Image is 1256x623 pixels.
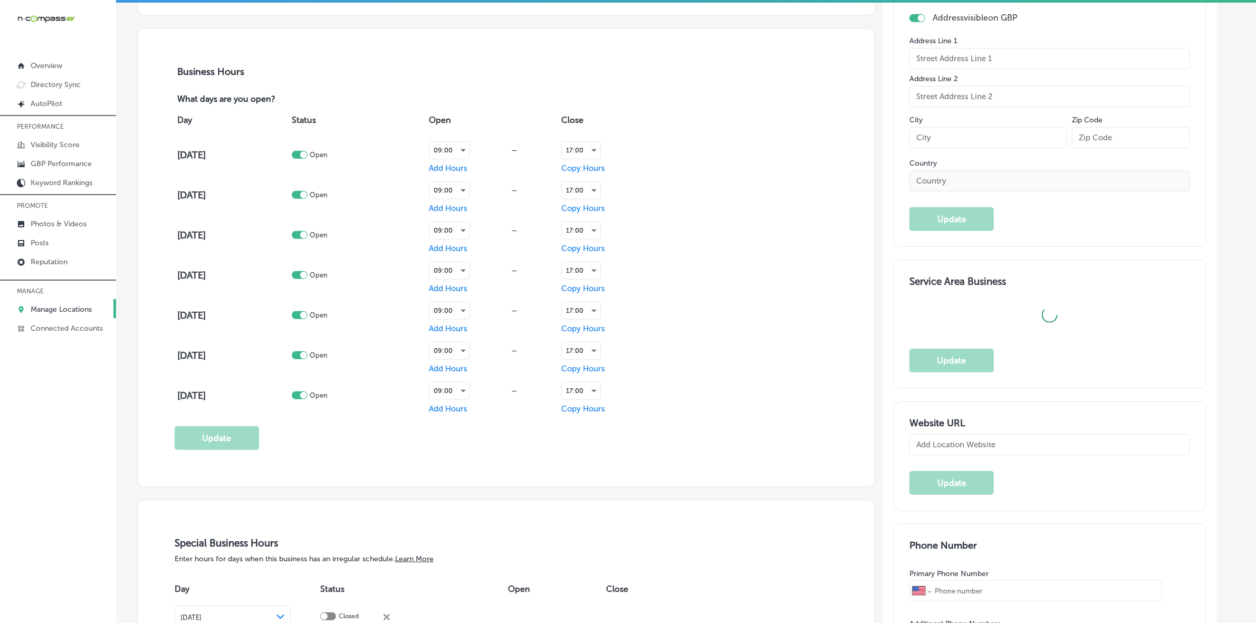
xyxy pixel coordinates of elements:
[1072,116,1102,124] label: Zip Code
[508,574,606,603] th: Open
[909,275,1190,291] h3: Service Area Business
[429,244,467,253] span: Add Hours
[175,66,838,78] h3: Business Hours
[470,306,559,314] div: —
[310,311,328,319] p: Open
[175,574,320,603] th: Day
[175,554,838,563] p: Enter hours for days when this business has an irregular schedule.
[561,204,605,213] span: Copy Hours
[470,186,559,194] div: —
[339,612,359,622] p: Closed
[31,238,49,247] p: Posts
[429,262,469,279] div: 09:00
[562,302,600,319] div: 17:00
[31,324,103,333] p: Connected Accounts
[559,106,672,135] th: Close
[562,382,600,399] div: 17:00
[561,364,605,373] span: Copy Hours
[429,324,467,333] span: Add Hours
[310,231,328,239] p: Open
[426,106,559,135] th: Open
[429,404,467,414] span: Add Hours
[470,347,559,354] div: —
[310,351,328,359] p: Open
[909,86,1190,107] input: Street Address Line 2
[429,142,469,159] div: 09:00
[395,554,434,563] a: Learn More
[31,257,68,266] p: Reputation
[909,540,1190,551] h3: Phone Number
[470,146,559,154] div: —
[909,471,994,495] button: Update
[289,106,427,135] th: Status
[429,204,467,213] span: Add Hours
[177,189,289,201] h4: [DATE]
[175,426,259,450] button: Update
[175,537,838,549] h3: Special Business Hours
[31,61,62,70] p: Overview
[310,191,328,199] p: Open
[909,116,923,124] label: City
[177,229,289,241] h4: [DATE]
[31,159,92,168] p: GBP Performance
[429,342,469,359] div: 09:00
[429,182,469,199] div: 09:00
[177,149,289,161] h4: [DATE]
[310,151,328,159] p: Open
[31,140,80,149] p: Visibility Score
[562,142,600,159] div: 17:00
[909,170,1190,191] input: Country
[933,13,1018,23] p: Address visible on GBP
[470,387,559,395] div: —
[429,164,467,173] span: Add Hours
[909,207,994,231] button: Update
[562,222,600,239] div: 17:00
[175,94,351,106] p: What days are you open?
[31,305,92,314] p: Manage Locations
[909,434,1190,455] input: Add Location Website
[17,14,75,24] img: 660ab0bf-5cc7-4cb8-ba1c-48b5ae0f18e60NCTV_CLogo_TV_Black_-500x88.png
[606,574,672,603] th: Close
[470,266,559,274] div: —
[320,574,508,603] th: Status
[177,270,289,281] h4: [DATE]
[909,159,1190,168] label: Country
[909,569,989,578] label: Primary Phone Number
[909,36,1190,45] label: Address Line 1
[175,106,289,135] th: Day
[909,349,994,372] button: Update
[177,390,289,401] h4: [DATE]
[429,364,467,373] span: Add Hours
[561,164,605,173] span: Copy Hours
[429,382,469,399] div: 09:00
[429,284,467,293] span: Add Hours
[561,244,605,253] span: Copy Hours
[1072,127,1190,148] input: Zip Code
[934,581,1159,601] input: Phone number
[177,310,289,321] h4: [DATE]
[561,284,605,293] span: Copy Hours
[180,614,202,621] span: [DATE]
[31,80,81,89] p: Directory Sync
[561,324,605,333] span: Copy Hours
[31,219,87,228] p: Photos & Videos
[562,262,600,279] div: 17:00
[310,271,328,279] p: Open
[561,404,605,414] span: Copy Hours
[429,222,469,239] div: 09:00
[31,99,62,108] p: AutoPilot
[909,417,1190,429] h3: Website URL
[562,182,600,199] div: 17:00
[562,342,600,359] div: 17:00
[177,350,289,361] h4: [DATE]
[429,302,469,319] div: 09:00
[909,127,1066,148] input: City
[909,74,1190,83] label: Address Line 2
[909,48,1190,69] input: Street Address Line 1
[31,178,92,187] p: Keyword Rankings
[310,391,328,399] p: Open
[470,226,559,234] div: —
